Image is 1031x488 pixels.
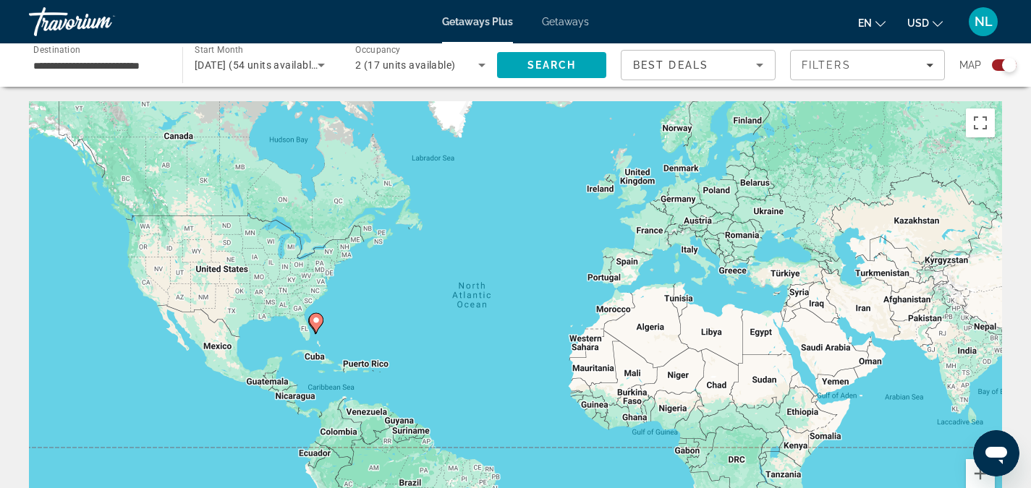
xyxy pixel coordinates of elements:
[858,12,886,33] button: Change language
[907,12,943,33] button: Change currency
[633,56,763,74] mat-select: Sort by
[975,14,993,29] span: NL
[29,3,174,40] a: Travorium
[633,59,708,71] span: Best Deals
[966,459,995,488] button: Zoom in
[497,52,606,78] button: Search
[355,45,401,55] span: Occupancy
[966,108,995,137] button: Toggle fullscreen view
[973,430,1019,476] iframe: Button to launch messaging window
[442,16,513,27] a: Getaways Plus
[33,57,164,74] input: Select destination
[355,59,456,71] span: 2 (17 units available)
[907,17,929,29] span: USD
[542,16,589,27] a: Getaways
[802,59,851,71] span: Filters
[527,59,577,71] span: Search
[33,44,80,54] span: Destination
[195,45,243,55] span: Start Month
[858,17,872,29] span: en
[964,7,1002,37] button: User Menu
[959,55,981,75] span: Map
[790,50,945,80] button: Filters
[195,59,321,71] span: [DATE] (54 units available)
